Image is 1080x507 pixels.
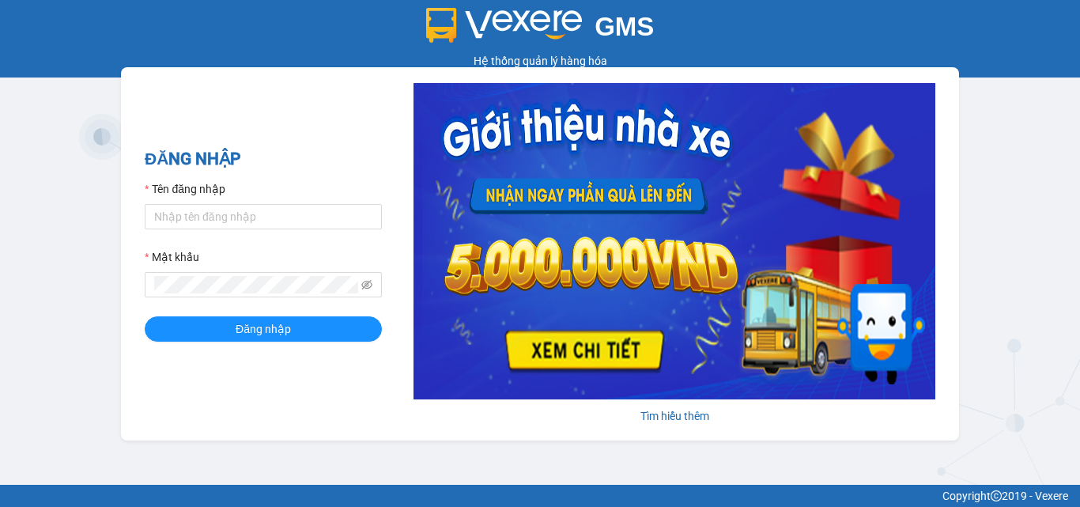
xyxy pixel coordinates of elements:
img: logo 2 [426,8,583,43]
label: Mật khẩu [145,248,199,266]
img: banner-0 [413,83,935,399]
div: Hệ thống quản lý hàng hóa [4,52,1076,70]
span: GMS [595,12,654,41]
label: Tên đăng nhập [145,180,225,198]
input: Mật khẩu [154,276,358,293]
input: Tên đăng nhập [145,204,382,229]
div: Copyright 2019 - Vexere [12,487,1068,505]
span: copyright [991,490,1002,501]
button: Đăng nhập [145,316,382,342]
a: GMS [426,24,655,36]
div: Tìm hiểu thêm [413,407,935,425]
span: Đăng nhập [236,320,291,338]
h2: ĐĂNG NHẬP [145,146,382,172]
span: eye-invisible [361,279,372,290]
